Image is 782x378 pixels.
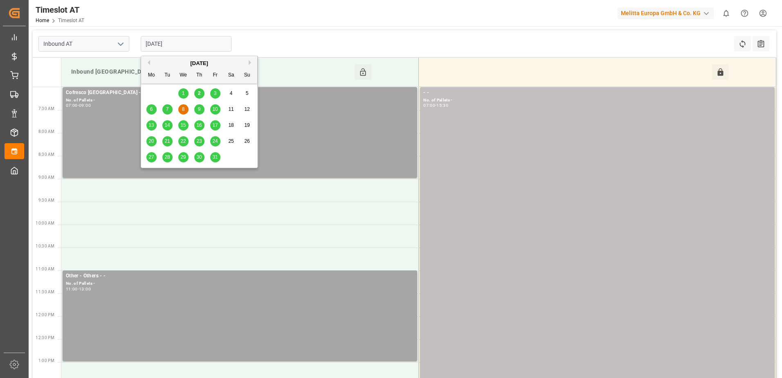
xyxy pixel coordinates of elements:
[210,152,220,162] div: Choose Friday, October 31st, 2025
[194,104,204,115] div: Choose Thursday, October 9th, 2025
[38,36,129,52] input: Type to search/select
[144,85,255,165] div: month 2025-10
[150,106,153,112] span: 6
[735,4,754,22] button: Help Center
[166,106,169,112] span: 7
[38,106,54,111] span: 7:30 AM
[210,120,220,130] div: Choose Friday, October 17th, 2025
[210,88,220,99] div: Choose Friday, October 3rd, 2025
[242,70,252,81] div: Su
[38,129,54,134] span: 8:00 AM
[38,198,54,202] span: 9:30 AM
[228,138,234,144] span: 25
[226,104,236,115] div: Choose Saturday, October 11th, 2025
[38,358,54,363] span: 1:00 PM
[36,290,54,294] span: 11:30 AM
[717,4,735,22] button: show 0 new notifications
[66,103,78,107] div: 07:00
[242,104,252,115] div: Choose Sunday, October 12th, 2025
[162,152,173,162] div: Choose Tuesday, October 28th, 2025
[36,244,54,248] span: 10:30 AM
[36,221,54,225] span: 10:00 AM
[226,88,236,99] div: Choose Saturday, October 4th, 2025
[196,154,202,160] span: 30
[38,152,54,157] span: 8:30 AM
[180,154,186,160] span: 29
[114,38,126,50] button: open menu
[226,136,236,146] div: Choose Saturday, October 25th, 2025
[210,70,220,81] div: Fr
[212,122,218,128] span: 17
[182,106,185,112] span: 8
[162,136,173,146] div: Choose Tuesday, October 21st, 2025
[212,138,218,144] span: 24
[210,104,220,115] div: Choose Friday, October 10th, 2025
[66,89,414,97] div: Cofresco [GEOGRAPHIC_DATA] - Cofresco PL - 490039
[164,122,170,128] span: 14
[244,122,249,128] span: 19
[146,136,157,146] div: Choose Monday, October 20th, 2025
[242,120,252,130] div: Choose Sunday, October 19th, 2025
[178,88,189,99] div: Choose Wednesday, October 1st, 2025
[79,287,91,291] div: 13:00
[146,120,157,130] div: Choose Monday, October 13th, 2025
[196,138,202,144] span: 23
[146,70,157,81] div: Mo
[210,136,220,146] div: Choose Friday, October 24th, 2025
[242,88,252,99] div: Choose Sunday, October 5th, 2025
[145,60,150,65] button: Previous Month
[230,90,233,96] span: 4
[66,272,414,280] div: Other - Others - -
[162,70,173,81] div: Tu
[164,154,170,160] span: 28
[141,36,231,52] input: DD-MM-YYYY
[66,287,78,291] div: 11:00
[178,136,189,146] div: Choose Wednesday, October 22nd, 2025
[423,89,771,97] div: - -
[36,313,54,317] span: 12:00 PM
[198,106,201,112] span: 9
[194,120,204,130] div: Choose Thursday, October 16th, 2025
[194,152,204,162] div: Choose Thursday, October 30th, 2025
[246,90,249,96] span: 5
[436,103,448,107] div: 15:30
[178,104,189,115] div: Choose Wednesday, October 8th, 2025
[618,7,714,19] div: Melitta Europa GmbH & Co. KG
[178,70,189,81] div: We
[146,152,157,162] div: Choose Monday, October 27th, 2025
[423,97,771,104] div: No. of Pallets -
[66,97,414,104] div: No. of Pallets -
[228,106,234,112] span: 11
[180,122,186,128] span: 15
[38,175,54,180] span: 9:00 AM
[212,154,218,160] span: 31
[212,106,218,112] span: 10
[194,70,204,81] div: Th
[435,103,436,107] div: -
[242,136,252,146] div: Choose Sunday, October 26th, 2025
[249,60,254,65] button: Next Month
[198,90,201,96] span: 2
[78,103,79,107] div: -
[36,335,54,340] span: 12:30 PM
[180,138,186,144] span: 22
[194,136,204,146] div: Choose Thursday, October 23rd, 2025
[162,120,173,130] div: Choose Tuesday, October 14th, 2025
[66,280,414,287] div: No. of Pallets -
[148,122,154,128] span: 13
[618,5,717,21] button: Melitta Europa GmbH & Co. KG
[244,106,249,112] span: 12
[148,138,154,144] span: 20
[36,4,84,16] div: Timeslot AT
[226,70,236,81] div: Sa
[194,88,204,99] div: Choose Thursday, October 2nd, 2025
[36,267,54,271] span: 11:00 AM
[226,120,236,130] div: Choose Saturday, October 18th, 2025
[162,104,173,115] div: Choose Tuesday, October 7th, 2025
[146,104,157,115] div: Choose Monday, October 6th, 2025
[148,154,154,160] span: 27
[244,138,249,144] span: 26
[164,138,170,144] span: 21
[214,90,217,96] span: 3
[78,287,79,291] div: -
